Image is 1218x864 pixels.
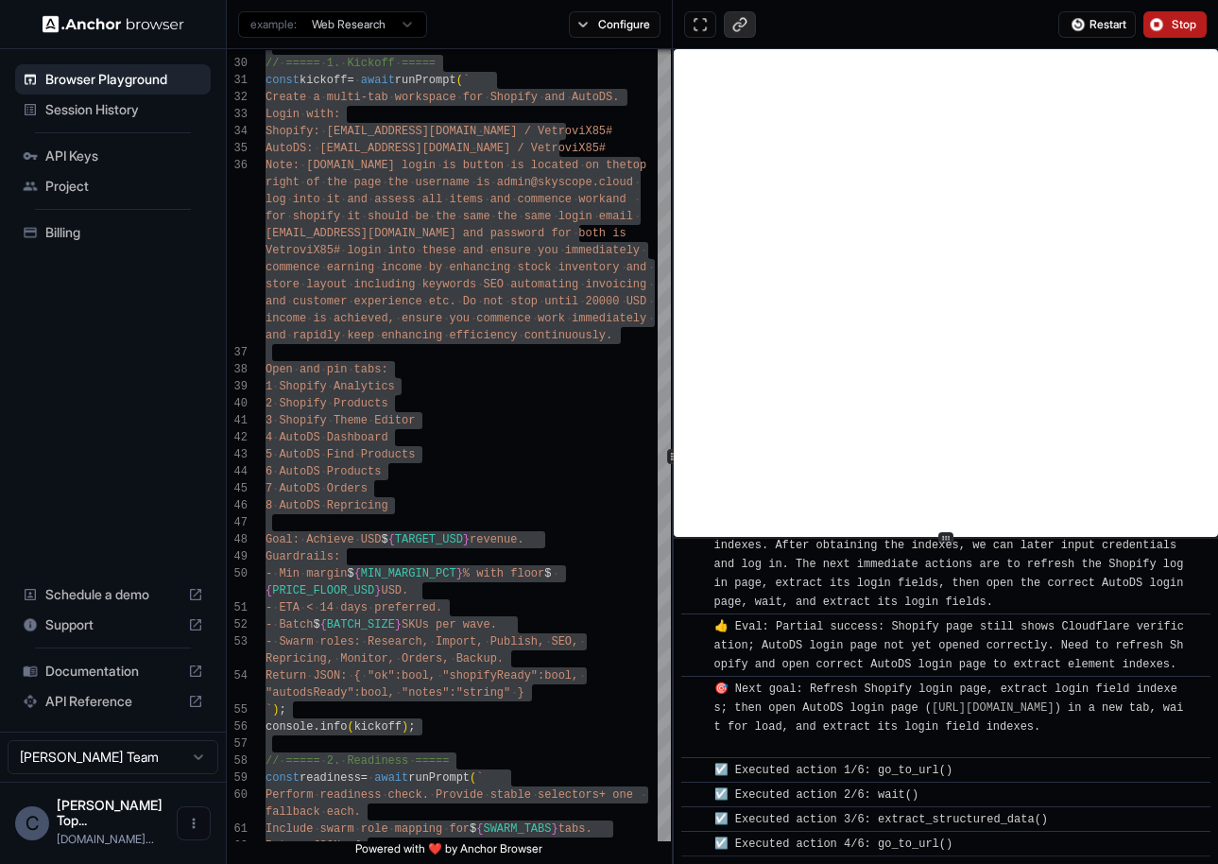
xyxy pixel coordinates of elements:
span: fallback each. [266,805,361,819]
span: ☑️ Executed action 1/6: go_to_url() [714,764,953,777]
div: 54 [227,667,248,684]
span: ` [266,703,272,717]
span: example: [250,17,297,32]
span: store layout including keywords SEO automating inv [266,278,606,291]
div: API Keys [15,141,211,171]
span: . [313,720,319,734]
span: . [606,329,612,342]
div: 35 [227,140,248,157]
span: 🎯 Next goal: Refresh Shopify login page, extract login field indexes; then open AutoDS login page... [714,683,1184,752]
span: Include swarm role mapping for [266,822,470,836]
span: Billing [45,223,203,242]
span: = [361,771,368,785]
span: Note: [DOMAIN_NAME] login is button is located on the [266,159,626,172]
div: 42 [227,429,248,446]
span: console [266,720,313,734]
span: - Min margin [266,567,347,580]
span: Perform readiness check. Provide stable selectors [266,788,599,802]
span: } [551,822,558,836]
span: SWARM_TABS [483,822,551,836]
button: Copy live view URL [724,11,756,38]
span: 4 AutoDS Dashboard [266,431,388,444]
span: Guardrails: [266,550,340,563]
span: [EMAIL_ADDRESS][DOMAIN_NAME] and password for both is [266,227,626,240]
span: ​ [691,761,700,780]
span: Shopify: [EMAIL_ADDRESS][DOMAIN_NAME] / VetroviX85# [266,125,612,138]
span: Casey Jay Topojani [57,797,163,828]
span: Login with: [266,108,340,121]
span: const [266,771,300,785]
button: Restart [1058,11,1136,38]
div: 59 [227,769,248,786]
span: { [266,584,272,597]
div: API Reference [15,686,211,717]
div: 43 [227,446,248,463]
span: BATCH_SIZE [327,618,395,631]
span: } [463,533,470,546]
span: ately [606,244,640,257]
span: { [354,567,361,580]
span: ☑️ Executed action 4/6: go_to_url() [714,838,953,851]
div: 56 [227,718,248,735]
span: $ [347,567,353,580]
span: Session History [45,100,203,119]
span: Goal: Achieve USD [266,533,381,546]
span: Schedule a demo [45,585,180,604]
div: 50 [227,565,248,582]
div: 40 [227,395,248,412]
span: log into it and assess all items and commence work [266,193,606,206]
span: runPrompt [395,74,456,87]
span: - Swarm roles: Research, Import, Publish, SEO, [266,635,578,648]
div: 30 [227,55,248,72]
span: skyscope.cloud@icloud.com [57,832,154,846]
span: API Reference [45,692,180,711]
span: Create a multi-tab workspace for Shopify and AutoD [266,91,606,104]
div: 62 [227,838,248,855]
span: SKUs per wave. [402,618,497,631]
span: % with floor [463,567,544,580]
div: Browser Playground [15,64,211,95]
div: 47 [227,514,248,531]
span: 6 AutoDS Products [266,465,381,478]
span: PRICE_FLOOR_USD [272,584,374,597]
span: ​ [691,786,700,804]
span: 8 AutoDS Repricing [266,499,388,512]
div: 53 [227,633,248,650]
span: await [361,74,395,87]
div: 41 [227,412,248,429]
img: Anchor Logo [43,15,184,33]
div: Schedule a demo [15,579,211,610]
span: right of the page the username is admin@skyscope.c [266,176,606,189]
span: $ [313,618,319,631]
span: { [476,822,483,836]
span: tabs. [558,822,592,836]
div: 31 [227,72,248,89]
span: income is achieved, ensure you commence work immed [266,312,606,325]
span: ) [402,720,408,734]
div: 49 [227,548,248,565]
span: Return JSON: { "ok":bool, "shopifyReady":bool, [266,669,578,683]
span: ​ [691,680,700,699]
span: VetroviX85# login into these and ensure you immedi [266,244,606,257]
span: } [395,618,402,631]
span: Stop [1172,17,1198,32]
div: 45 [227,480,248,497]
div: 60 [227,786,248,804]
div: 36 [227,157,248,174]
span: ( [456,74,463,87]
span: Powered with ❤️ by Anchor Browser [355,841,542,864]
div: Support [15,610,211,640]
span: } [374,584,381,597]
button: Configure [569,11,660,38]
span: Restart [1089,17,1126,32]
div: Documentation [15,656,211,686]
span: 1 Shopify Analytics [266,380,395,393]
span: top [626,159,647,172]
a: [URL][DOMAIN_NAME] [932,701,1055,715]
span: for shopify it should be the same the same login e [266,210,606,223]
span: Browser Playground [45,70,203,89]
span: 3 Shopify Theme Editor [266,414,415,427]
div: 55 [227,701,248,718]
span: $ [381,533,387,546]
div: 37 [227,344,248,361]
